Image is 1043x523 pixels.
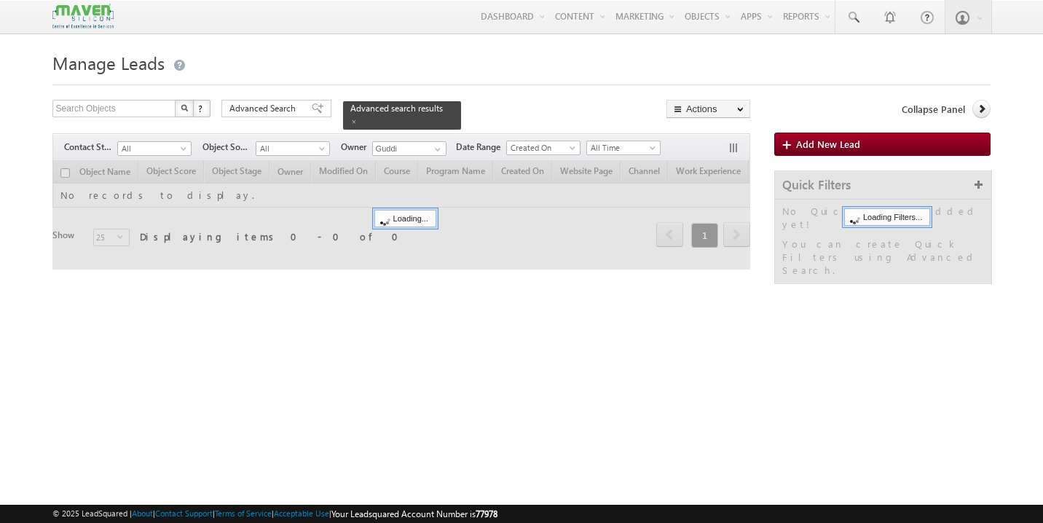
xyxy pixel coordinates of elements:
span: Owner [341,141,372,154]
input: Type to Search [372,141,446,156]
span: 77978 [476,508,497,519]
span: © 2025 LeadSquared | | | | | [52,507,497,521]
span: Contact Stage [64,141,117,154]
span: Your Leadsquared Account Number is [331,508,497,519]
button: Actions [666,100,750,118]
button: ? [193,100,210,117]
a: All [256,141,330,156]
div: Loading... [374,210,436,227]
a: About [132,508,153,518]
a: All Time [586,141,661,155]
span: Add New Lead [796,138,860,150]
span: Created On [507,141,576,154]
span: Manage Leads [52,51,165,74]
span: All [256,142,326,155]
img: Custom Logo [52,4,114,29]
span: ? [198,102,205,114]
a: Acceptable Use [274,508,329,518]
a: Created On [506,141,580,155]
span: Advanced Search [229,102,300,115]
span: All [118,142,187,155]
div: Loading Filters... [844,208,930,226]
span: Advanced search results [350,103,443,114]
a: All [117,141,192,156]
a: Terms of Service [215,508,272,518]
a: Contact Support [155,508,213,518]
span: All Time [587,141,656,154]
a: Show All Items [427,142,445,157]
img: Search [181,104,188,111]
span: Date Range [456,141,506,154]
span: Collapse Panel [902,103,965,116]
span: Object Source [202,141,256,154]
